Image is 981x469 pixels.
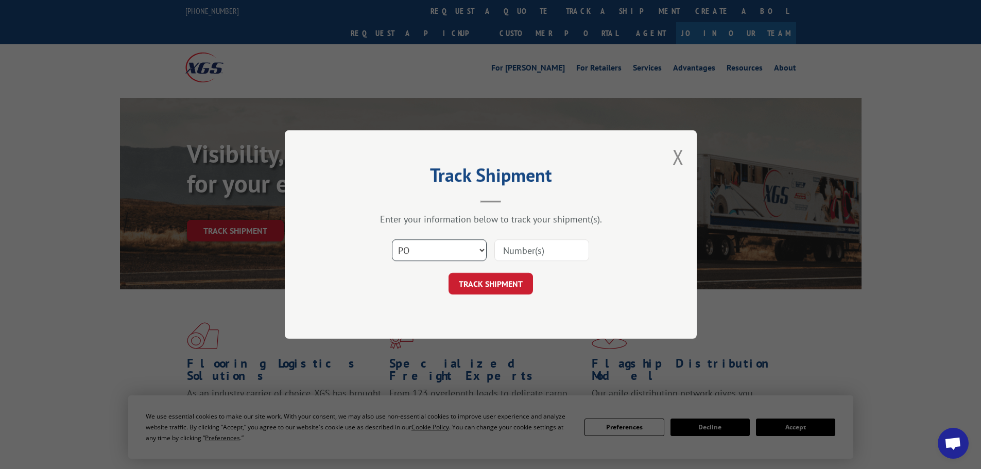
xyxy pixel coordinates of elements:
div: Open chat [938,428,969,459]
button: Close modal [673,143,684,170]
h2: Track Shipment [336,168,645,187]
button: TRACK SHIPMENT [449,273,533,294]
input: Number(s) [494,239,589,261]
div: Enter your information below to track your shipment(s). [336,213,645,225]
